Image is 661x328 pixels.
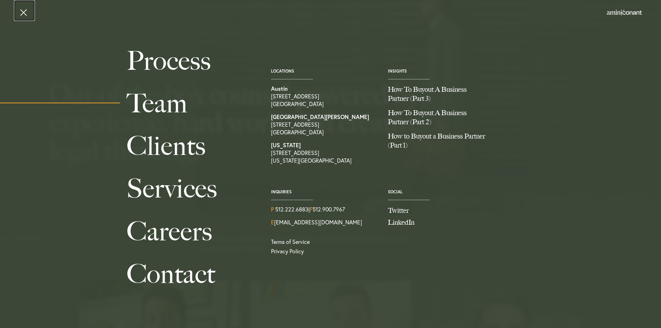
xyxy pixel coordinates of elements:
[388,217,494,228] a: Join us on LinkedIn
[127,253,256,295] a: Contact
[607,10,642,16] a: Home
[271,189,377,194] span: Inquiries
[388,108,494,132] a: How To Buyout A Business Partner (Part 2)
[271,238,310,246] a: Terms of Service
[388,206,494,216] a: Follow us on Twitter
[271,113,369,120] strong: [GEOGRAPHIC_DATA][PERSON_NAME]
[271,141,377,164] a: View on map
[388,68,407,74] a: Insights
[388,85,494,108] a: How To Buyout A Business Partner (Part 3)
[127,210,256,253] a: Careers
[271,113,377,136] a: View on map
[127,39,256,82] a: Process
[271,206,274,213] span: P
[127,82,256,125] a: Team
[388,189,494,194] span: Social
[275,206,308,213] a: Call us at 5122226883
[310,206,313,213] span: F
[607,10,642,15] img: Amini & Conant
[271,85,377,108] a: View on map
[271,247,377,255] a: Privacy Policy
[271,218,362,226] a: Email Us
[271,141,301,149] strong: [US_STATE]
[271,206,377,213] div: | 512.900.7967
[388,132,494,155] a: How to Buyout a Business Partner (Part 1)
[271,218,274,226] span: E
[127,167,256,210] a: Services
[271,85,288,92] strong: Austin
[127,125,256,167] a: Clients
[271,68,294,74] a: Locations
